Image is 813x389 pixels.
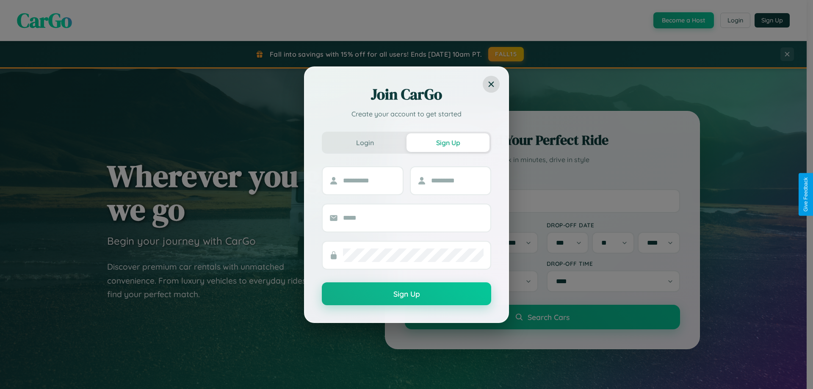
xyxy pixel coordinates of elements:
[803,177,809,212] div: Give Feedback
[324,133,406,152] button: Login
[322,282,491,305] button: Sign Up
[322,109,491,119] p: Create your account to get started
[406,133,489,152] button: Sign Up
[322,84,491,105] h2: Join CarGo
